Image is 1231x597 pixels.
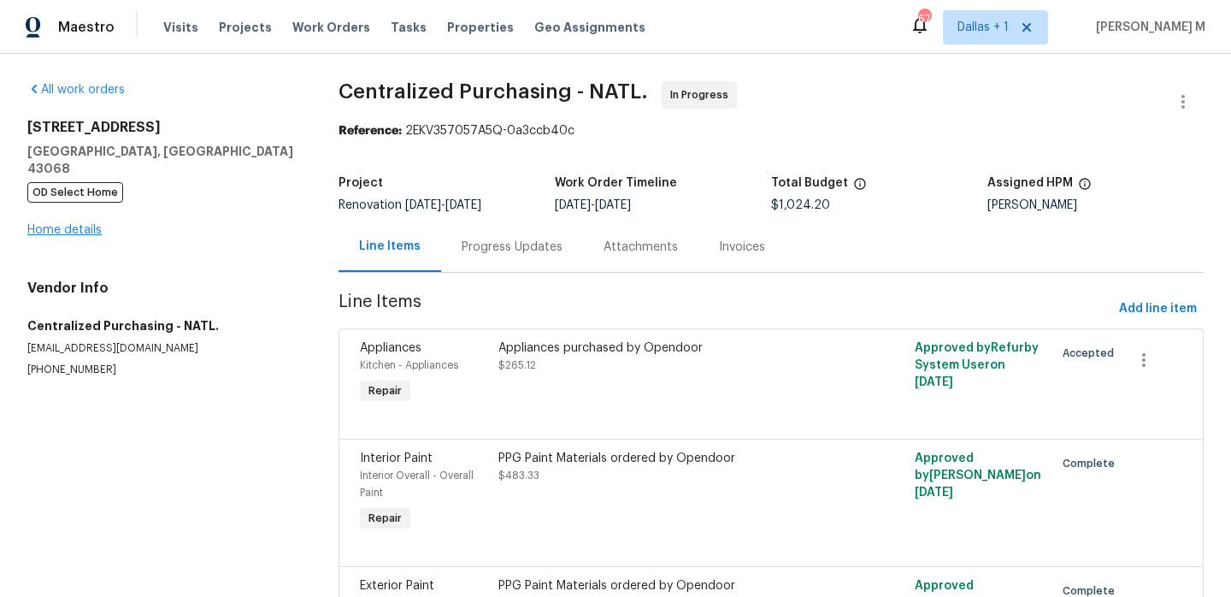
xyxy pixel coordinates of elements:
span: OD Select Home [27,182,123,203]
span: Centralized Purchasing - NATL. [339,81,648,102]
span: Complete [1063,455,1122,472]
div: 67 [918,10,930,27]
span: Interior Paint [360,452,433,464]
span: Add line item [1119,298,1197,320]
span: $265.12 [498,360,536,370]
span: - [555,199,631,211]
a: All work orders [27,84,125,96]
span: [DATE] [915,487,953,499]
h5: [GEOGRAPHIC_DATA], [GEOGRAPHIC_DATA] 43068 [27,143,297,177]
a: Home details [27,224,102,236]
div: [PERSON_NAME] [987,199,1204,211]
h5: Work Order Timeline [555,177,677,189]
span: $1,024.20 [771,199,830,211]
div: PPG Paint Materials ordered by Opendoor [498,577,835,594]
span: Projects [219,19,272,36]
div: Progress Updates [462,239,562,256]
p: [PHONE_NUMBER] [27,363,297,377]
span: $483.33 [498,470,539,481]
span: In Progress [670,86,735,103]
span: Approved by Refurby System User on [915,342,1039,388]
span: The hpm assigned to this work order. [1078,177,1092,199]
h5: Total Budget [771,177,848,189]
span: [DATE] [445,199,481,211]
div: Invoices [719,239,765,256]
span: The total cost of line items that have been proposed by Opendoor. This sum includes line items th... [853,177,867,199]
span: Renovation [339,199,481,211]
span: Maestro [58,19,115,36]
span: Interior Overall - Overall Paint [360,470,474,498]
div: PPG Paint Materials ordered by Opendoor [498,450,835,467]
span: [DATE] [915,376,953,388]
span: Line Items [339,293,1112,325]
span: Geo Assignments [534,19,645,36]
b: Reference: [339,125,402,137]
span: Visits [163,19,198,36]
h2: [STREET_ADDRESS] [27,119,297,136]
span: [PERSON_NAME] M [1089,19,1205,36]
span: Kitchen - Appliances [360,360,458,370]
span: Repair [362,382,409,399]
span: - [405,199,481,211]
span: Approved by [PERSON_NAME] on [915,452,1041,499]
div: 2EKV357057A5Q-0a3ccb40c [339,122,1204,139]
span: Dallas + 1 [957,19,1009,36]
span: Properties [447,19,514,36]
h5: Project [339,177,383,189]
span: [DATE] [405,199,441,211]
span: Repair [362,510,409,527]
span: [DATE] [595,199,631,211]
div: Attachments [604,239,678,256]
span: Appliances [360,342,421,354]
h5: Centralized Purchasing - NATL. [27,317,297,334]
button: Add line item [1112,293,1204,325]
p: [EMAIL_ADDRESS][DOMAIN_NAME] [27,341,297,356]
h4: Vendor Info [27,280,297,297]
span: [DATE] [555,199,591,211]
span: Work Orders [292,19,370,36]
span: Exterior Paint [360,580,434,592]
div: Appliances purchased by Opendoor [498,340,835,357]
div: Line Items [359,238,421,255]
h5: Assigned HPM [987,177,1073,189]
span: Accepted [1063,345,1121,362]
span: Tasks [391,21,427,33]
